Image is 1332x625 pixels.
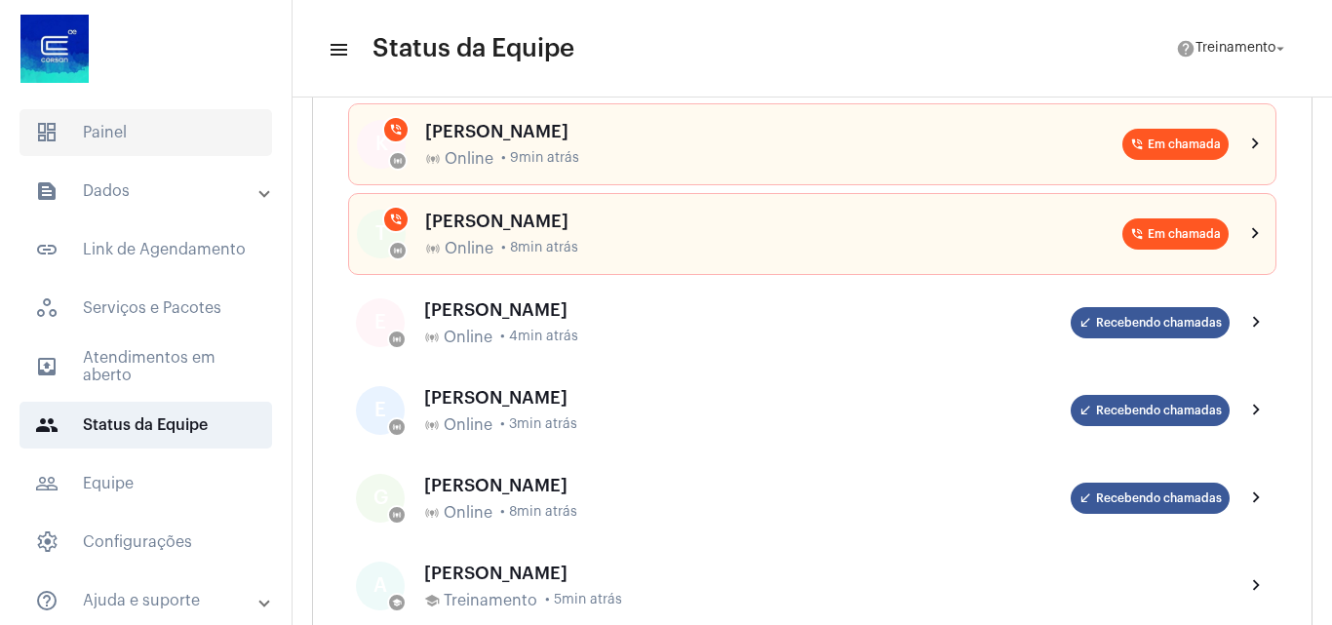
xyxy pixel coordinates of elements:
span: Online [445,150,493,168]
mat-icon: chevron_right [1244,133,1268,156]
mat-icon: chevron_right [1245,311,1269,334]
mat-icon: sidenav icon [35,413,59,437]
div: G [356,474,405,523]
mat-icon: chevron_right [1245,574,1269,598]
mat-expansion-panel-header: sidenav iconAjuda e suporte [12,577,292,624]
span: • 5min atrás [545,593,622,607]
mat-icon: chevron_right [1245,487,1269,510]
mat-icon: online_prediction [393,246,403,255]
mat-chip: Em chamada [1122,218,1229,250]
mat-icon: chevron_right [1245,399,1269,422]
div: [PERSON_NAME] [425,212,1122,231]
mat-icon: arrow_drop_down [1272,40,1289,58]
img: d4669ae0-8c07-2337-4f67-34b0df7f5ae4.jpeg [16,10,94,88]
mat-icon: call_received [1078,316,1092,330]
span: • 8min atrás [500,505,577,520]
mat-icon: online_prediction [393,156,403,166]
mat-icon: online_prediction [425,241,441,256]
span: Configurações [20,519,272,566]
div: E [356,386,405,435]
span: Status da Equipe [20,402,272,449]
mat-chip: Recebendo chamadas [1071,395,1230,426]
span: • 4min atrás [500,330,578,344]
span: sidenav icon [35,530,59,554]
mat-icon: online_prediction [392,510,402,520]
div: K [357,120,406,169]
mat-panel-title: Dados [35,179,260,203]
span: Atendimentos em aberto [20,343,272,390]
mat-icon: sidenav icon [35,179,59,203]
span: Treinamento [1195,42,1275,56]
span: sidenav icon [35,121,59,144]
mat-icon: sidenav icon [35,472,59,495]
mat-icon: school [424,593,440,608]
span: sidenav icon [35,296,59,320]
mat-icon: online_prediction [392,422,402,432]
div: E [356,298,405,347]
div: A [356,562,405,610]
span: Painel [20,109,272,156]
mat-icon: online_prediction [424,417,440,433]
mat-icon: phone_in_talk [1130,227,1144,241]
mat-icon: phone_in_talk [1130,137,1144,151]
span: Online [444,416,492,434]
div: [PERSON_NAME] [424,564,1230,583]
mat-icon: online_prediction [425,151,441,167]
mat-icon: sidenav icon [35,238,59,261]
span: • 8min atrás [501,241,578,255]
div: [PERSON_NAME] [425,122,1122,141]
mat-icon: phone_in_talk [389,123,403,137]
span: Treinamento [444,592,537,609]
span: Status da Equipe [372,33,574,64]
div: [PERSON_NAME] [424,300,1071,320]
mat-icon: school [392,598,402,607]
mat-chip: Em chamada [1122,129,1229,160]
span: Online [445,240,493,257]
mat-icon: phone_in_talk [389,213,403,226]
span: • 3min atrás [500,417,577,432]
mat-icon: online_prediction [424,330,440,345]
mat-icon: online_prediction [424,505,440,521]
mat-chip: Recebendo chamadas [1071,307,1230,338]
div: [PERSON_NAME] [424,388,1071,408]
span: • 9min atrás [501,151,579,166]
span: Equipe [20,460,272,507]
mat-expansion-panel-header: sidenav iconDados [12,168,292,215]
mat-icon: call_received [1078,491,1092,505]
div: T [357,210,406,258]
mat-panel-title: Ajuda e suporte [35,589,260,612]
mat-icon: online_prediction [392,334,402,344]
mat-icon: help [1176,39,1195,59]
div: [PERSON_NAME] [424,476,1071,495]
mat-icon: chevron_right [1244,222,1268,246]
span: Serviços e Pacotes [20,285,272,332]
span: Online [444,504,492,522]
mat-icon: sidenav icon [328,38,347,61]
mat-icon: call_received [1078,404,1092,417]
mat-chip: Recebendo chamadas [1071,483,1230,514]
mat-icon: sidenav icon [35,355,59,378]
button: Treinamento [1164,29,1301,68]
span: Online [444,329,492,346]
span: Link de Agendamento [20,226,272,273]
mat-icon: sidenav icon [35,589,59,612]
